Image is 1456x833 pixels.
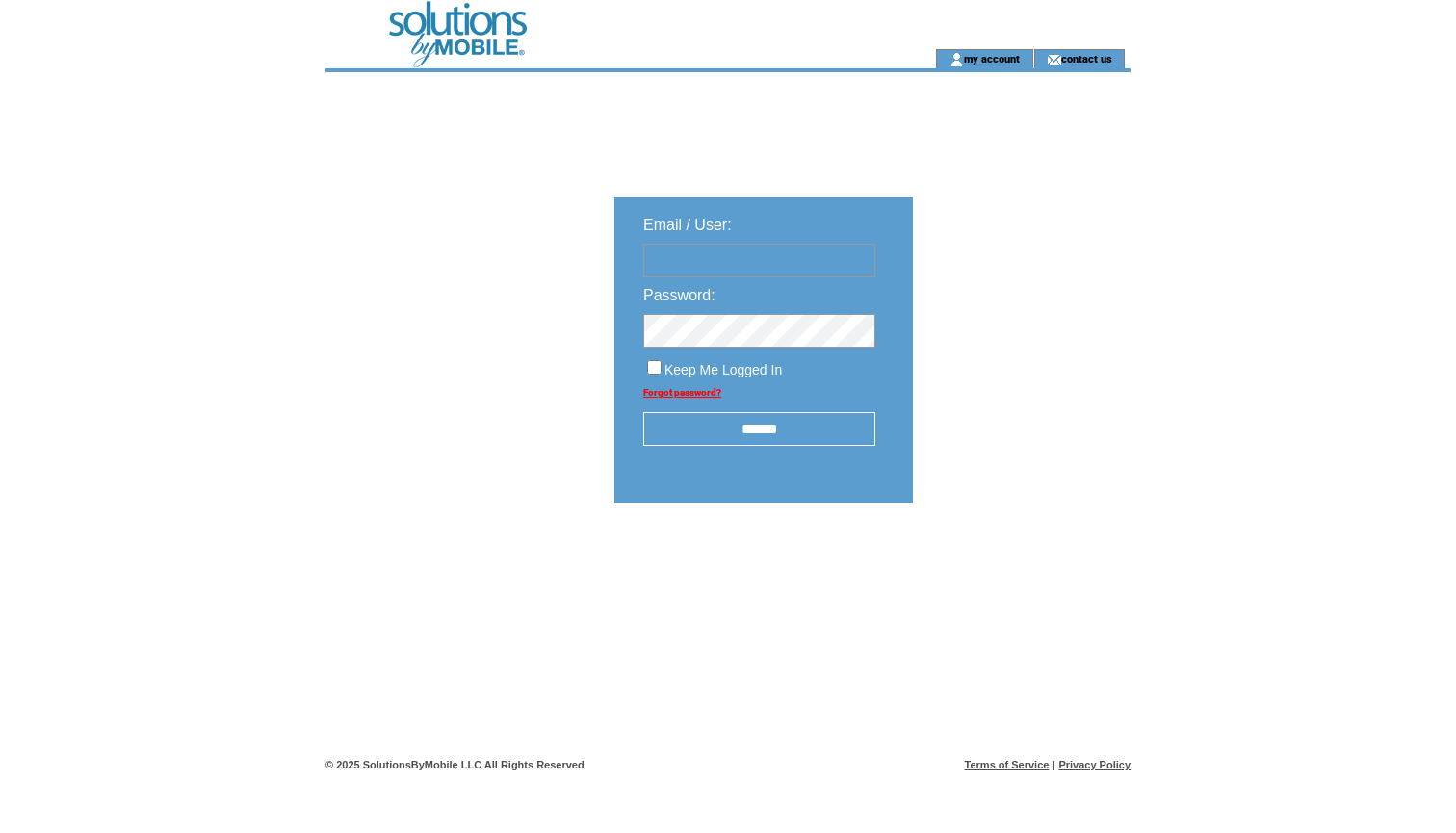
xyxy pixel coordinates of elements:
[325,759,585,770] span: © 2025 SolutionsByMobile LLC All Rights Reserved
[643,217,732,233] span: Email / User:
[1047,52,1061,67] img: contact_us_icon.gif
[664,362,782,377] span: Keep Me Logged In
[964,52,1020,65] a: my account
[969,551,1065,575] img: transparent.png
[643,387,721,398] a: Forgot password?
[1058,759,1131,770] a: Privacy Policy
[1061,52,1112,65] a: contact us
[949,52,964,67] img: account_icon.gif
[1053,759,1055,770] span: |
[965,759,1050,770] a: Terms of Service
[643,287,715,303] span: Password:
